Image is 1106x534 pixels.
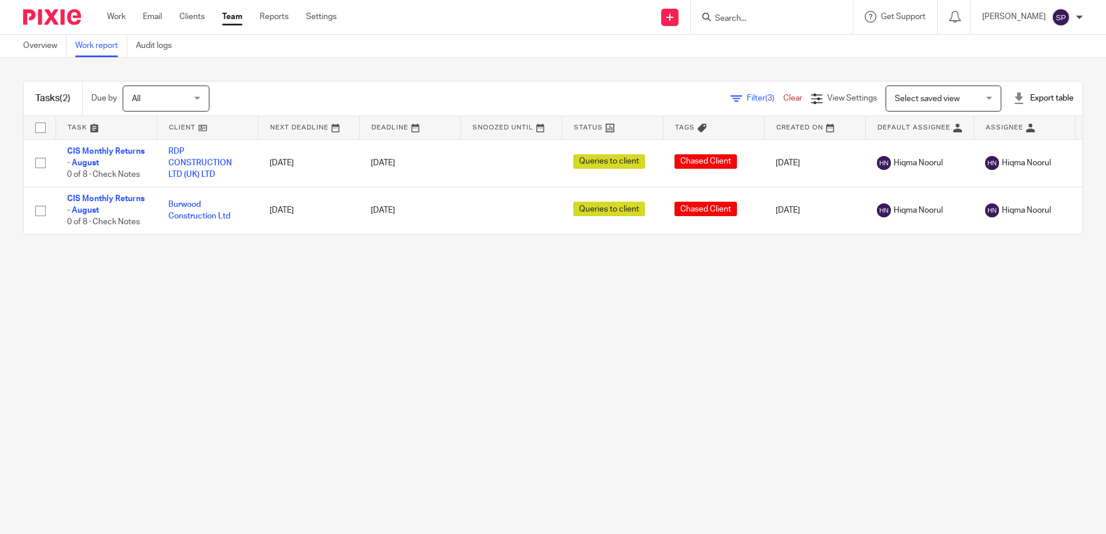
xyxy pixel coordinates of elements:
td: [DATE] [258,139,359,187]
td: [DATE] [764,139,865,187]
span: Hiqma Noorul [1002,157,1051,169]
span: Queries to client [573,154,645,169]
a: CIS Monthly Returns - August [67,147,145,167]
a: Settings [306,11,337,23]
img: svg%3E [877,203,891,217]
a: Email [143,11,162,23]
span: Select saved view [895,95,960,103]
a: Burwood Construction Ltd [168,201,230,220]
input: Search [714,14,818,24]
span: Chased Client [674,154,737,169]
div: Export table [1013,92,1074,104]
span: Queries to client [573,202,645,216]
span: (2) [60,94,71,103]
a: Audit logs [136,35,180,57]
img: svg%3E [985,203,999,217]
span: (3) [765,94,775,102]
span: Hiqma Noorul [894,205,943,216]
a: Overview [23,35,67,57]
img: Pixie [23,9,81,25]
div: [DATE] [371,157,449,169]
p: Due by [91,92,117,104]
td: [DATE] [764,187,865,234]
p: [PERSON_NAME] [982,11,1046,23]
span: Get Support [881,13,926,21]
img: svg%3E [1052,8,1070,27]
span: Chased Client [674,202,737,216]
span: View Settings [827,94,877,102]
a: Work [107,11,126,23]
span: All [132,95,141,103]
a: Clients [179,11,205,23]
span: 0 of 8 · Check Notes [67,170,140,179]
a: Work report [75,35,127,57]
a: CIS Monthly Returns - August [67,195,145,214]
span: Filter [747,94,783,102]
a: Reports [260,11,289,23]
span: Hiqma Noorul [1002,205,1051,216]
span: 0 of 8 · Check Notes [67,218,140,227]
span: Hiqma Noorul [894,157,943,169]
a: Team [222,11,242,23]
h1: Tasks [35,92,71,105]
div: [DATE] [371,205,449,216]
td: [DATE] [258,187,359,234]
span: Tags [675,124,695,131]
img: svg%3E [877,156,891,170]
a: RDP CONSTRUCTION LTD (UK) LTD [168,147,232,179]
a: Clear [783,94,802,102]
img: svg%3E [985,156,999,170]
